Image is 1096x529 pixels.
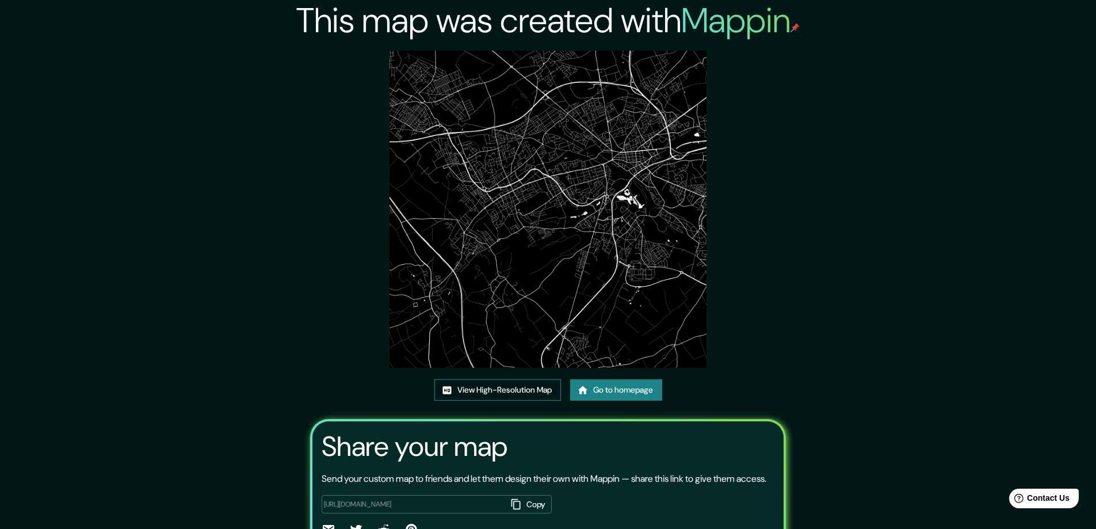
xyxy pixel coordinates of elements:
[434,379,561,401] a: View High-Resolution Map
[994,484,1083,516] iframe: Help widget launcher
[322,472,766,486] p: Send your custom map to friends and let them design their own with Mappin — share this link to gi...
[791,23,800,32] img: mappin-pin
[570,379,662,401] a: Go to homepage
[507,495,552,514] button: Copy
[322,431,507,463] h3: Share your map
[389,51,707,368] img: created-map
